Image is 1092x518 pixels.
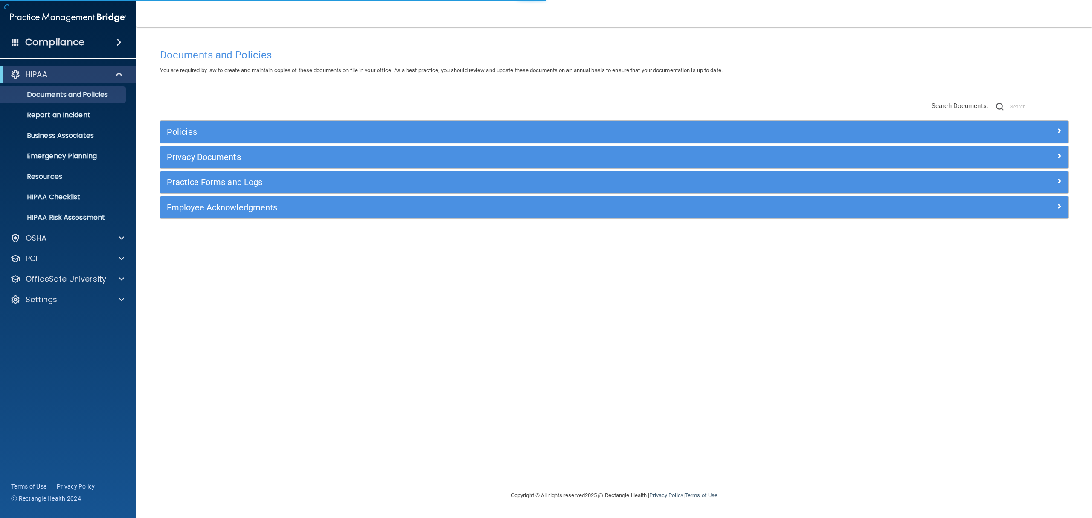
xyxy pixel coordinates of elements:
h5: Privacy Documents [167,152,835,162]
h4: Documents and Policies [160,49,1069,61]
span: You are required by law to create and maintain copies of these documents on file in your office. ... [160,67,723,73]
a: Privacy Documents [167,150,1062,164]
p: Documents and Policies [6,90,122,99]
input: Search [1010,100,1069,113]
a: Policies [167,125,1062,139]
p: OfficeSafe University [26,274,106,284]
a: OSHA [10,233,124,243]
h5: Employee Acknowledgments [167,203,835,212]
a: Settings [10,294,124,305]
p: HIPAA [26,69,47,79]
h4: Compliance [25,36,84,48]
h5: Policies [167,127,835,137]
a: Terms of Use [11,482,46,491]
p: PCI [26,253,38,264]
img: ic-search.3b580494.png [996,103,1004,111]
h5: Practice Forms and Logs [167,178,835,187]
a: Employee Acknowledgments [167,201,1062,214]
p: Business Associates [6,131,122,140]
a: Terms of Use [685,492,717,498]
p: Report an Incident [6,111,122,119]
div: Copyright © All rights reserved 2025 @ Rectangle Health | | [459,482,770,509]
p: Emergency Planning [6,152,122,160]
span: Search Documents: [932,102,988,110]
a: HIPAA [10,69,124,79]
a: Privacy Policy [57,482,95,491]
p: OSHA [26,233,47,243]
a: PCI [10,253,124,264]
p: HIPAA Risk Assessment [6,213,122,222]
a: Privacy Policy [649,492,683,498]
span: Ⓒ Rectangle Health 2024 [11,494,81,503]
img: PMB logo [10,9,126,26]
p: Settings [26,294,57,305]
a: OfficeSafe University [10,274,124,284]
a: Practice Forms and Logs [167,175,1062,189]
p: Resources [6,172,122,181]
p: HIPAA Checklist [6,193,122,201]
